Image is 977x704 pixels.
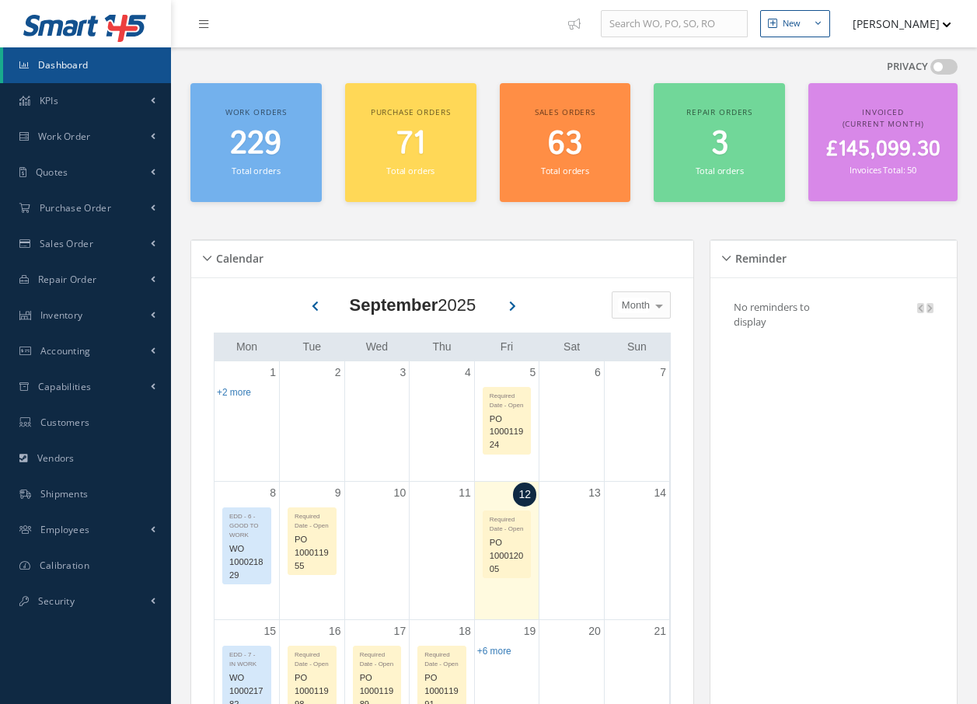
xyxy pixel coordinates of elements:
td: September 11, 2025 [410,481,475,620]
td: September 13, 2025 [539,481,605,620]
td: September 7, 2025 [604,361,669,482]
span: Dashboard [38,58,89,71]
a: Show 2 more events [217,387,251,398]
small: Total orders [541,165,589,176]
span: Quotes [36,166,68,179]
span: Sales Order [40,237,93,250]
a: Sunday [624,337,650,357]
div: PO 100011924 [483,410,531,454]
a: Invoiced (Current Month) £145,099.30 Invoices Total: 50 [808,83,958,201]
span: Repair Order [38,273,97,286]
span: Customers [40,416,90,429]
a: Work orders 229 Total orders [190,83,322,202]
td: September 1, 2025 [215,361,280,482]
a: September 9, 2025 [332,482,344,504]
a: September 15, 2025 [260,620,279,643]
div: 2025 [350,292,476,318]
button: New [760,10,830,37]
b: September [350,295,438,315]
span: Accounting [40,344,91,357]
span: 71 [396,122,425,166]
a: September 16, 2025 [326,620,344,643]
td: September 12, 2025 [474,481,539,620]
a: Purchase orders 71 Total orders [345,83,476,202]
span: 229 [230,122,281,166]
span: 63 [548,122,582,166]
a: September 4, 2025 [462,361,474,384]
div: New [783,17,801,30]
span: Sales orders [535,106,595,117]
span: Month [618,298,650,313]
a: Friday [497,337,516,357]
span: Invoiced [862,106,904,117]
a: September 18, 2025 [455,620,474,643]
div: PO 100011955 [288,531,336,574]
a: September 6, 2025 [591,361,604,384]
td: September 14, 2025 [604,481,669,620]
td: September 6, 2025 [539,361,605,482]
span: Inventory [40,308,83,322]
td: September 5, 2025 [474,361,539,482]
a: September 17, 2025 [391,620,410,643]
div: Required Date - Open [288,508,336,531]
a: September 1, 2025 [267,361,279,384]
label: PRIVACY [887,59,928,75]
a: September 8, 2025 [267,482,279,504]
div: EDD - 6 - GOOD TO WORK [223,508,270,540]
a: September 7, 2025 [657,361,669,384]
h5: Calendar [211,247,263,266]
a: September 19, 2025 [521,620,539,643]
a: September 12, 2025 [513,483,536,507]
div: Required Date - Open [483,388,531,410]
span: Calibration [40,559,89,572]
span: Security [38,594,75,608]
span: Vendors [37,451,75,465]
a: Wednesday [363,337,392,357]
h5: Reminder [731,247,787,266]
div: EDD - 7 - IN WORK [223,646,270,669]
p: No reminders to display [734,300,810,329]
td: September 3, 2025 [344,361,410,482]
div: WO 100021829 [223,540,270,584]
a: Thursday [429,337,454,357]
a: September 11, 2025 [455,482,474,504]
button: [PERSON_NAME] [838,9,951,39]
span: Work orders [225,106,287,117]
span: £145,099.30 [826,134,940,165]
a: Dashboard [3,47,171,83]
td: September 4, 2025 [410,361,475,482]
a: September 5, 2025 [527,361,539,384]
a: Repair orders 3 Total orders [654,83,785,202]
a: September 14, 2025 [651,482,669,504]
span: Purchase orders [371,106,451,117]
div: Required Date - Open [288,646,336,669]
div: PO 100012005 [483,534,531,577]
small: Invoices Total: 50 [850,164,916,176]
td: September 10, 2025 [344,481,410,620]
span: Work Order [38,130,91,143]
a: Monday [233,337,260,357]
a: September 2, 2025 [332,361,344,384]
a: Sales orders 63 Total orders [500,83,631,202]
a: September 20, 2025 [585,620,604,643]
span: Employees [40,523,90,536]
a: Saturday [560,337,583,357]
span: 3 [711,122,728,166]
td: September 8, 2025 [215,481,280,620]
a: September 21, 2025 [651,620,669,643]
div: Required Date - Open [418,646,466,669]
input: Search WO, PO, SO, RO [601,10,748,38]
a: September 3, 2025 [396,361,409,384]
span: (Current Month) [843,118,924,129]
a: September 13, 2025 [585,482,604,504]
small: Total orders [232,165,280,176]
a: September 10, 2025 [391,482,410,504]
small: Total orders [696,165,744,176]
small: Total orders [386,165,434,176]
span: Capabilities [38,380,92,393]
div: Required Date - Open [354,646,401,669]
span: Repair orders [686,106,752,117]
td: September 9, 2025 [280,481,345,620]
a: Show 6 more events [477,646,511,657]
span: Purchase Order [40,201,111,214]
